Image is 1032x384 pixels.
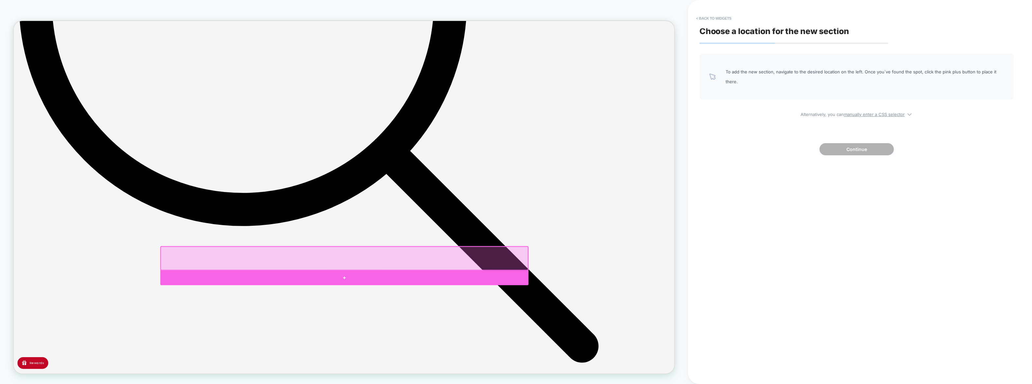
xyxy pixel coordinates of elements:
span: Alternatively, you can [699,109,1014,117]
img: pointer [709,73,716,80]
span: To add the new section, navigate to the desired location on the left. Once you`ve found the spot,... [726,67,1004,86]
u: manually enter a CSS selector [844,112,905,117]
button: < Back to widgets [693,13,735,24]
span: Choose a location for the new section [699,26,849,36]
button: Continue [820,143,894,155]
